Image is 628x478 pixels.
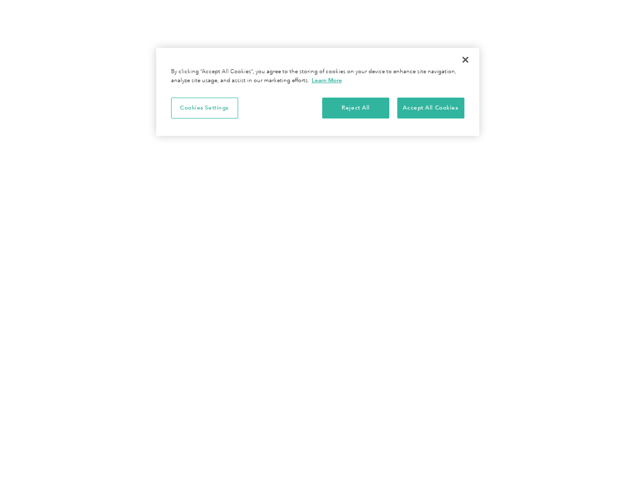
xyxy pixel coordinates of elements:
button: Reject All [322,98,389,119]
button: Cookies Settings [171,98,238,119]
button: Close [454,49,476,71]
div: By clicking “Accept All Cookies”, you agree to the storing of cookies on your device to enhance s... [171,68,464,85]
a: More information about your privacy, opens in a new tab [312,77,342,84]
div: Cookie banner [156,48,479,136]
button: Accept All Cookies [397,98,464,119]
div: Privacy [156,48,479,136]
